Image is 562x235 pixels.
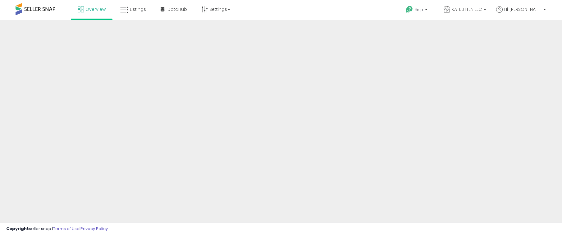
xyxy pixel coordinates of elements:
[130,6,146,12] span: Listings
[167,6,187,12] span: DataHub
[415,7,423,12] span: Help
[6,226,29,232] strong: Copyright
[504,6,541,12] span: Hi [PERSON_NAME]
[80,226,108,232] a: Privacy Policy
[496,6,546,20] a: Hi [PERSON_NAME]
[405,6,413,13] i: Get Help
[53,226,80,232] a: Terms of Use
[6,226,108,232] div: seller snap | |
[452,6,482,12] span: KATELITTEN LLC
[85,6,106,12] span: Overview
[401,1,434,20] a: Help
